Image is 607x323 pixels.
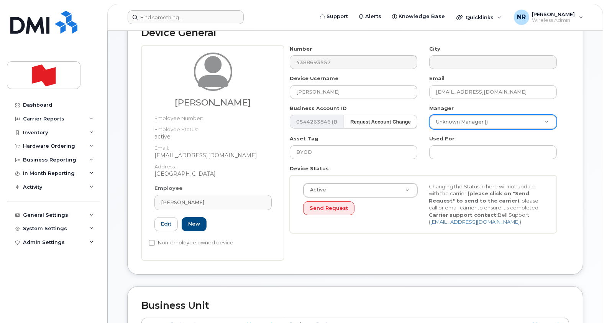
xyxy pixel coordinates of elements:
div: Quicklinks [451,10,507,25]
a: Knowledge Base [387,9,450,24]
label: Device Status [290,165,329,172]
span: Active [305,186,326,193]
strong: Request Account Change [350,119,411,125]
span: Knowledge Base [399,13,445,20]
label: Business Account ID [290,105,347,112]
dt: Employee Status: [154,122,272,133]
h2: Device General [141,28,569,38]
strong: (please click on "Send Request" to send to the carrier) [429,190,530,204]
button: Request Account Change [344,115,417,129]
dd: active [154,133,272,140]
div: Nancy Robitaille [509,10,589,25]
h3: [PERSON_NAME] [154,98,272,107]
label: Asset Tag [290,135,318,142]
dd: [EMAIL_ADDRESS][DOMAIN_NAME] [154,152,272,159]
input: Find something... [128,10,244,24]
label: Employee [154,185,182,192]
span: Support [326,13,348,20]
a: Edit [154,217,178,231]
dt: Email: [154,140,272,152]
span: Wireless Admin [532,17,575,23]
span: Quicklinks [466,14,494,20]
span: NR [517,13,526,22]
label: City [429,45,440,53]
a: [EMAIL_ADDRESS][DOMAIN_NAME] [431,219,520,225]
button: Send Request [303,201,354,216]
div: Changing the Status in here will not update with the carrier, , please call or email carrier to e... [423,183,550,226]
label: Email [429,75,445,82]
span: Alerts [365,13,381,20]
strong: Carrier support contact: [429,212,498,218]
dt: Address: [154,159,272,170]
h2: Business Unit [141,300,569,311]
dt: Employee Number: [154,111,272,122]
span: Unknown Manager () [431,119,488,125]
label: Device Username [290,75,338,82]
label: Manager [429,105,454,112]
a: Alerts [353,9,387,24]
input: Non-employee owned device [149,240,155,246]
label: Number [290,45,312,53]
dd: [GEOGRAPHIC_DATA] [154,170,272,178]
a: [PERSON_NAME] [154,195,272,210]
span: [PERSON_NAME] [161,199,204,206]
a: Unknown Manager () [430,115,556,129]
label: Non-employee owned device [149,238,233,247]
label: Used For [429,135,454,142]
a: Support [315,9,353,24]
a: New [182,217,207,231]
span: [PERSON_NAME] [532,11,575,17]
a: Active [303,183,417,197]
